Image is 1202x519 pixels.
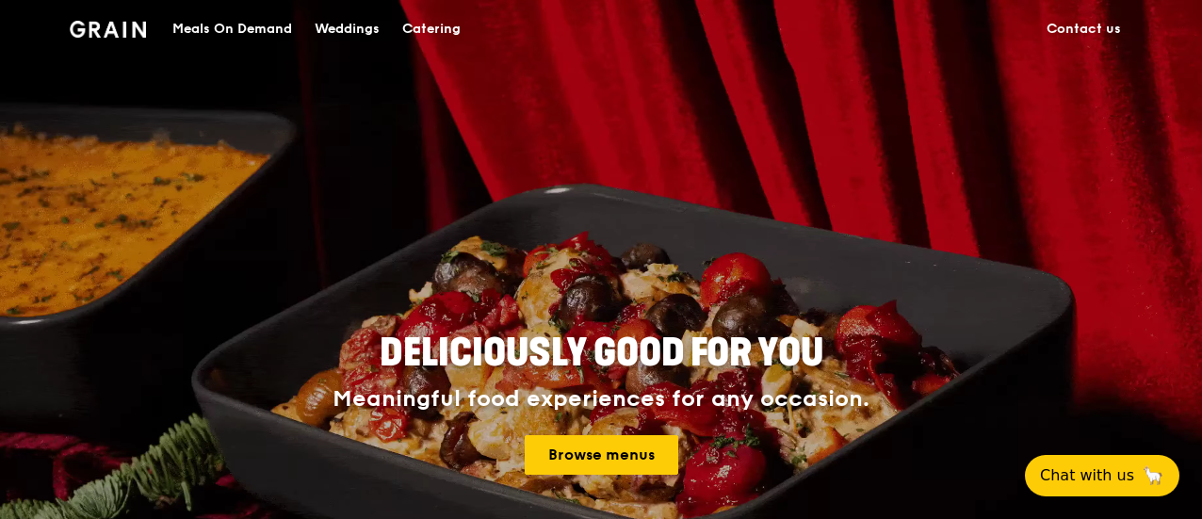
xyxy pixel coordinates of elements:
[1025,455,1179,496] button: Chat with us🦙
[380,331,823,376] span: Deliciously good for you
[525,435,678,475] a: Browse menus
[315,1,380,57] div: Weddings
[391,1,472,57] a: Catering
[303,1,391,57] a: Weddings
[70,21,146,38] img: Grain
[262,386,940,413] div: Meaningful food experiences for any occasion.
[402,1,461,57] div: Catering
[1040,464,1134,487] span: Chat with us
[1142,464,1164,487] span: 🦙
[1035,1,1132,57] a: Contact us
[172,1,292,57] div: Meals On Demand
